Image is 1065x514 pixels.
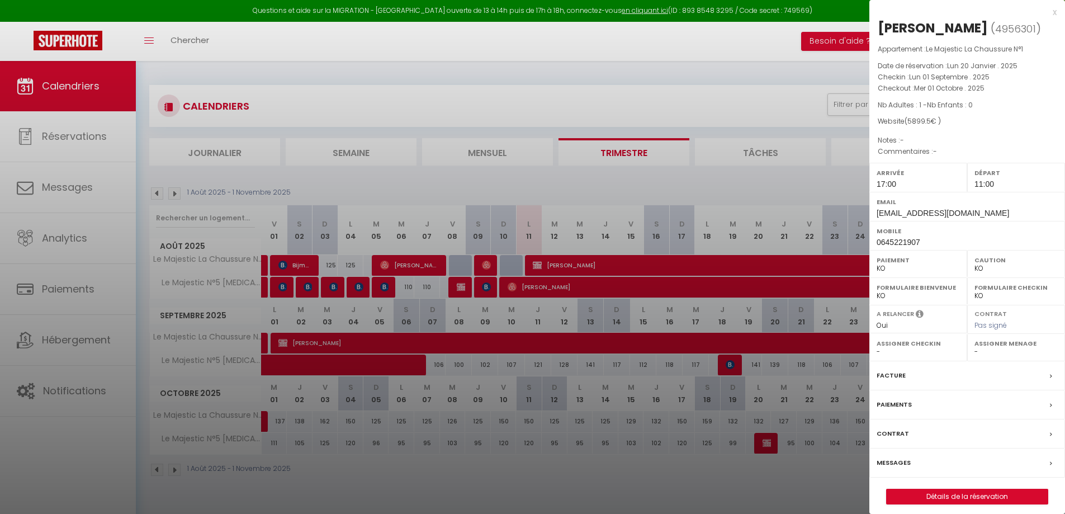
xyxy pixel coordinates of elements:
[974,338,1058,349] label: Assigner Menage
[909,72,990,82] span: Lun 01 Septembre . 2025
[933,147,937,156] span: -
[974,320,1007,330] span: Pas signé
[878,72,1057,83] p: Checkin :
[1018,467,1065,514] iframe: LiveChat chat widget
[877,338,960,349] label: Assigner Checkin
[877,370,906,381] label: Facture
[877,225,1058,237] label: Mobile
[974,254,1058,266] label: Caution
[974,180,994,188] span: 11:00
[991,21,1041,36] span: ( )
[869,6,1057,19] div: x
[877,254,960,266] label: Paiement
[914,83,984,93] span: Mer 01 Octobre . 2025
[877,399,912,411] label: Paiements
[878,44,1057,55] p: Appartement :
[877,196,1058,208] label: Email
[878,83,1057,94] p: Checkout :
[974,282,1058,293] label: Formulaire Checkin
[900,135,904,145] span: -
[916,309,924,322] i: Sélectionner OUI si vous souhaiter envoyer les séquences de messages post-checkout
[905,116,941,126] span: ( € )
[877,209,1009,218] span: [EMAIL_ADDRESS][DOMAIN_NAME]
[886,489,1048,504] button: Détails de la réservation
[877,457,911,469] label: Messages
[877,282,960,293] label: Formulaire Bienvenue
[907,116,931,126] span: 5899.5
[887,489,1048,504] a: Détails de la réservation
[974,309,1007,317] label: Contrat
[878,19,988,37] div: [PERSON_NAME]
[877,428,909,440] label: Contrat
[877,167,960,178] label: Arrivée
[877,309,914,319] label: A relancer
[926,44,1023,54] span: Le Majestic La Chaussure N°1
[877,238,920,247] span: 0645221907
[995,22,1036,36] span: 4956301
[878,116,1057,127] div: Website
[878,60,1057,72] p: Date de réservation :
[878,135,1057,146] p: Notes :
[947,61,1017,70] span: Lun 20 Janvier . 2025
[878,146,1057,157] p: Commentaires :
[974,167,1058,178] label: Départ
[878,100,973,110] span: Nb Adultes : 1 -
[877,180,896,188] span: 17:00
[927,100,973,110] span: Nb Enfants : 0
